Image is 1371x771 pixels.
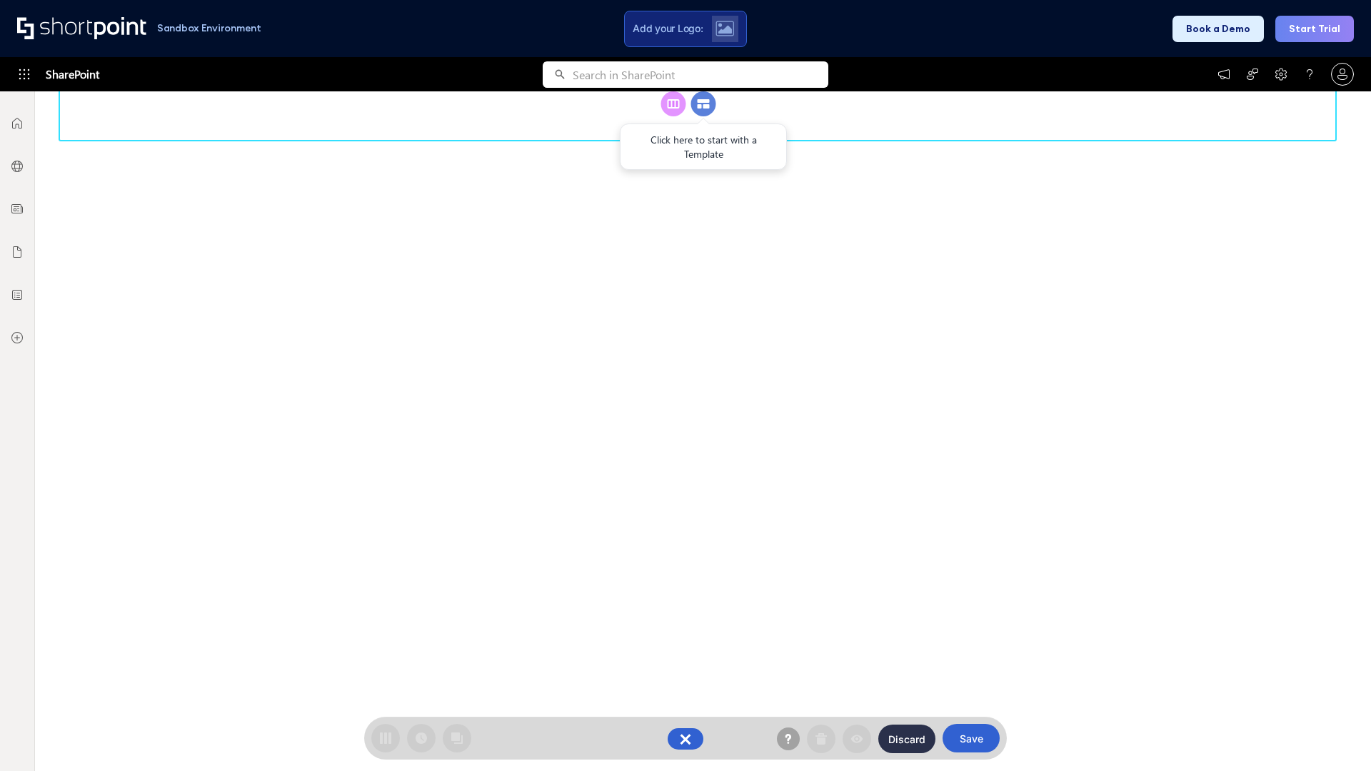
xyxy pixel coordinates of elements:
img: Upload logo [715,21,734,36]
button: Save [943,724,1000,752]
span: SharePoint [46,57,99,91]
button: Discard [878,725,935,753]
iframe: Chat Widget [1300,702,1371,771]
button: Start Trial [1275,16,1354,42]
span: Add your Logo: [633,22,703,35]
input: Search in SharePoint [573,61,828,88]
h1: Sandbox Environment [157,24,261,32]
button: Book a Demo [1172,16,1264,42]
